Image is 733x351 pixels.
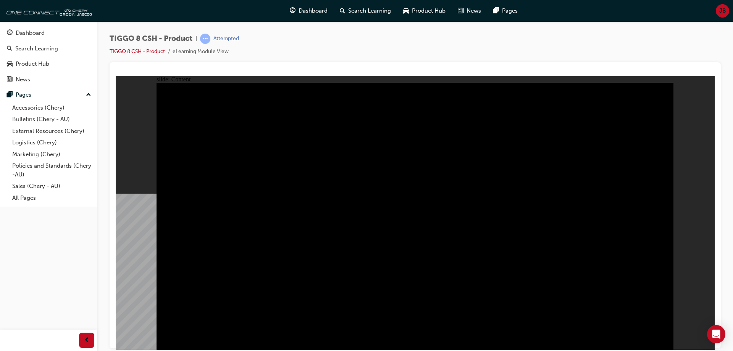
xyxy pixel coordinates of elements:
[173,47,229,56] li: eLearning Module View
[7,61,13,68] span: car-icon
[290,6,295,16] span: guage-icon
[458,6,463,16] span: news-icon
[16,91,31,99] div: Pages
[9,113,94,125] a: Bulletins (Chery - AU)
[16,75,30,84] div: News
[9,137,94,149] a: Logistics (Chery)
[195,34,197,43] span: |
[3,73,94,87] a: News
[9,102,94,114] a: Accessories (Chery)
[397,3,452,19] a: car-iconProduct Hub
[299,6,328,15] span: Dashboard
[284,3,334,19] a: guage-iconDashboard
[502,6,518,15] span: Pages
[467,6,481,15] span: News
[412,6,446,15] span: Product Hub
[84,336,90,345] span: prev-icon
[16,29,45,37] div: Dashboard
[707,325,725,343] div: Open Intercom Messenger
[9,125,94,137] a: External Resources (Chery)
[7,92,13,99] span: pages-icon
[200,34,210,44] span: learningRecordVerb_ATTEMPT-icon
[86,90,91,100] span: up-icon
[340,6,345,16] span: search-icon
[3,24,94,88] button: DashboardSearch LearningProduct HubNews
[7,45,12,52] span: search-icon
[213,35,239,42] div: Attempted
[7,76,13,83] span: news-icon
[3,88,94,102] button: Pages
[7,30,13,37] span: guage-icon
[16,60,49,68] div: Product Hub
[487,3,524,19] a: pages-iconPages
[9,180,94,192] a: Sales (Chery - AU)
[334,3,397,19] a: search-iconSearch Learning
[15,44,58,53] div: Search Learning
[3,26,94,40] a: Dashboard
[719,6,726,15] span: JB
[110,48,165,55] a: TIGGO 8 CSH - Product
[9,160,94,180] a: Policies and Standards (Chery -AU)
[9,192,94,204] a: All Pages
[348,6,391,15] span: Search Learning
[403,6,409,16] span: car-icon
[4,3,92,18] img: oneconnect
[452,3,487,19] a: news-iconNews
[3,42,94,56] a: Search Learning
[9,149,94,160] a: Marketing (Chery)
[3,57,94,71] a: Product Hub
[493,6,499,16] span: pages-icon
[110,34,192,43] span: TIGGO 8 CSH - Product
[716,4,729,18] button: JB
